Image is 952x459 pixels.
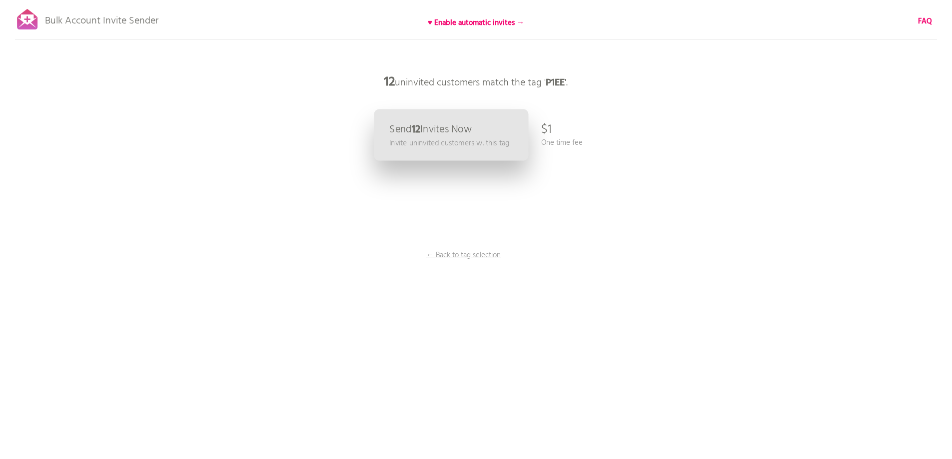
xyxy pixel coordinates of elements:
[426,250,501,261] p: ← Back to tag selection
[546,75,565,91] b: P1EE
[918,16,932,27] a: FAQ
[45,6,158,31] p: Bulk Account Invite Sender
[541,137,583,148] p: One time fee
[389,137,509,149] p: Invite uninvited customers w. this tag
[374,109,528,161] a: Send12Invites Now Invite uninvited customers w. this tag
[918,15,932,27] b: FAQ
[389,124,472,135] p: Send Invites Now
[326,67,626,97] p: uninvited customers match the tag ' '.
[384,72,395,92] b: 12
[411,121,420,138] b: 12
[428,17,524,29] b: ♥ Enable automatic invites →
[541,115,552,145] p: $1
